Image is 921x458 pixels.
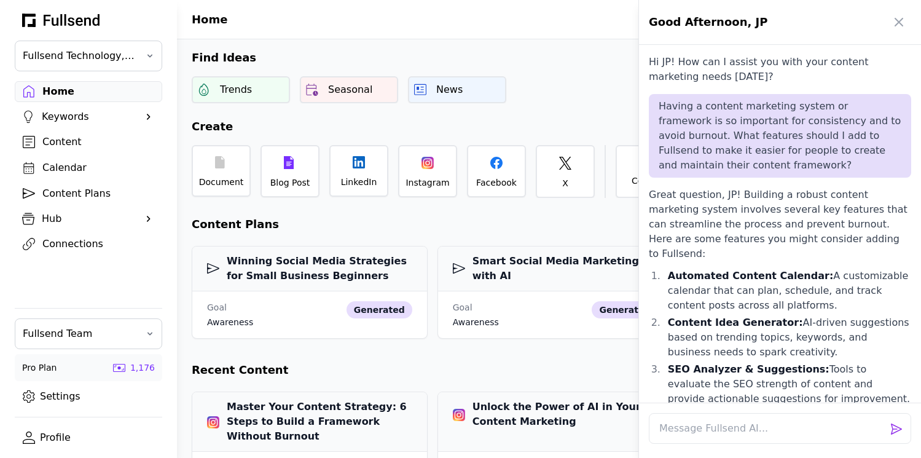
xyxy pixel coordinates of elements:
strong: SEO Analyzer & Suggestions: [668,363,829,375]
h1: Good Afternoon, JP [649,14,767,31]
p: Great question, JP! Building a robust content marketing system involves several key features that... [649,188,911,261]
strong: Automated Content Calendar: [668,270,833,282]
strong: Content Idea Generator: [668,317,803,328]
p: AI-driven suggestions based on trending topics, keywords, and business needs to spark creativity. [668,315,911,360]
p: Having a content marketing system or framework is so important for consistency and to avoid burno... [659,99,901,173]
p: Tools to evaluate the SEO strength of content and provide actionable suggestions for improvement. [668,362,911,406]
p: Hi JP! How can I assist you with your content marketing needs [DATE]? [649,55,911,84]
p: A customizable calendar that can plan, schedule, and track content posts across all platforms. [668,269,911,313]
